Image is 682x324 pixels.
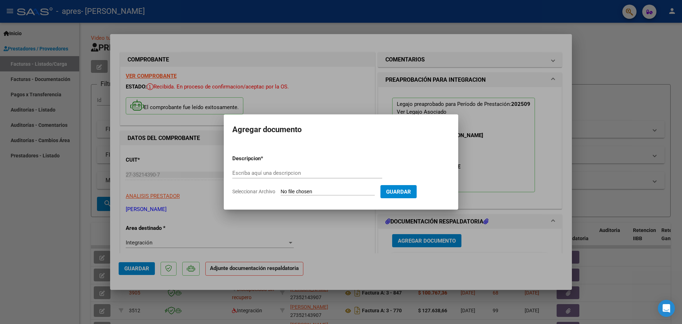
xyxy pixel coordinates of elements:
p: Descripcion [232,155,298,163]
div: Open Intercom Messenger [658,300,675,317]
span: Seleccionar Archivo [232,189,275,194]
button: Guardar [380,185,417,198]
span: Guardar [386,189,411,195]
h2: Agregar documento [232,123,450,136]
